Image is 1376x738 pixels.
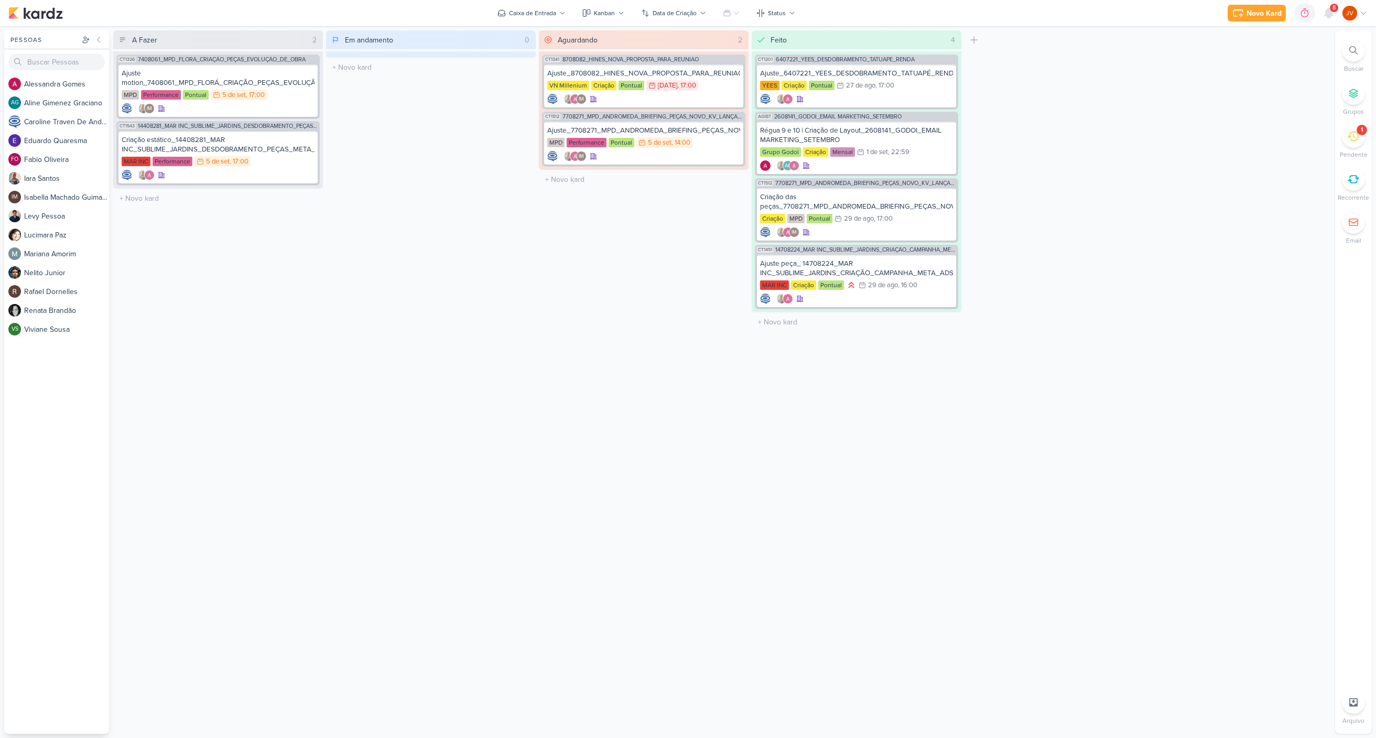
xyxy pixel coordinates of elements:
[8,285,21,298] img: Rafael Dornelles
[564,151,574,161] img: Iara Santos
[122,170,132,180] div: Criador(a): Caroline Traven De Andrade
[547,151,558,161] div: Criador(a): Caroline Traven De Andrade
[875,82,894,89] div: , 17:00
[138,170,148,180] img: Iara Santos
[135,103,155,114] div: Colaboradores: Iara Santos, Isabella Machado Guimarães
[1344,64,1363,73] p: Buscar
[122,90,139,100] div: MPD
[206,158,230,165] div: 5 de set
[776,227,787,237] img: Iara Santos
[8,7,63,19] img: kardz.app
[1342,716,1364,725] p: Arquivo
[774,227,799,237] div: Colaboradores: Iara Santos, Alessandra Gomes, Isabella Machado Guimarães
[677,82,696,89] div: , 17:00
[734,35,746,46] div: 2
[562,114,743,120] span: 7708271_MPD_ANDROMEDA_BRIEFING_PEÇAS_NOVO_KV_LANÇAMENTO
[866,149,888,156] div: 1 de set
[591,81,616,90] div: Criação
[144,103,155,114] div: Isabella Machado Guimarães
[760,259,953,278] div: Ajuste peça_ 14708224_MAR INC_SUBLIME_JARDINS_CRIAÇÃO_CAMPANHA_META_ADS
[1342,6,1357,20] div: Joney Viana
[809,81,835,90] div: Pontual
[544,57,560,62] span: CT1341
[328,60,534,75] input: + Novo kard
[24,116,109,127] div: C a r o l i n e T r a v e n D e A n d r a d e
[24,192,109,203] div: I s a b e l l a M a c h a d o G u i m a r ã e s
[609,138,634,147] div: Pontual
[24,248,109,259] div: M a r i a n a A m o r i m
[183,90,209,100] div: Pontual
[547,151,558,161] img: Caroline Traven De Andrade
[760,69,953,78] div: Ajuste_6407221_YEES_DESDOBRAMENTO_TATUAPÉ_RENDA_V3
[547,69,740,78] div: Ajuste_8708082_HINES_NOVA_PROPOSTA_PARA_REUNIAO
[8,210,21,222] img: Levy Pessoa
[783,94,793,104] img: Alessandra Gomes
[775,247,956,253] span: 14708224_MAR INC_SUBLIME_JARDINS_CRIAÇÃO_CAMPANHA_META_ADS
[757,57,774,62] span: CT1201
[24,324,109,335] div: V i v i a n e S o u s a
[11,100,19,106] p: AG
[760,147,801,157] div: Grupo Godoi
[24,230,109,241] div: L u c i m a r a P a z
[947,35,959,46] div: 4
[12,327,18,332] p: VS
[570,94,580,104] img: Alessandra Gomes
[547,81,589,90] div: VN Millenium
[144,170,155,180] img: Alessandra Gomes
[562,57,699,62] span: 8708082_HINES_NOVA_PROPOSTA_PARA_REUNIAO
[8,78,21,90] img: Alessandra Gomes
[792,230,797,235] p: IM
[541,172,746,187] input: + Novo kard
[760,126,953,145] div: Régua 9 e 10 | Criação de Layout_2608141_GODOI_EMAIL MARKETING_SETEMBRO
[803,147,828,157] div: Criação
[776,57,915,62] span: 6407221_YEES_DESDOBRAMENTO_TATUAPÉ_RENDA
[8,304,21,317] img: Renata Brandão
[807,214,832,223] div: Pontual
[760,214,785,223] div: Criação
[561,94,587,104] div: Colaboradores: Iara Santos, Alessandra Gomes, Isabella Machado Guimarães
[246,92,265,99] div: , 17:00
[564,94,574,104] img: Iara Santos
[785,164,792,169] p: AG
[8,229,21,241] img: Lucimara Paz
[787,214,805,223] div: MPD
[24,305,109,316] div: R e n a t a B r a n d ã o
[760,294,771,304] img: Caroline Traven De Andrade
[1346,8,1353,18] p: JV
[760,160,771,171] img: Alessandra Gomes
[24,173,109,184] div: I a r a S a n t o s
[24,211,109,222] div: L e v y P e s s o a
[830,147,855,157] div: Mensal
[1332,4,1336,12] span: 8
[868,282,898,289] div: 29 de ago
[760,160,771,171] div: Criador(a): Alessandra Gomes
[8,247,21,260] img: Mariana Amorim
[760,94,771,104] img: Caroline Traven De Andrade
[874,215,893,222] div: , 17:00
[760,192,953,211] div: Criação das peças_7708271_MPD_ANDROMEDA_BRIEFING_PEÇAS_NOVO_KV_LANÇAMENTO
[8,96,21,109] div: Aline Gimenez Graciano
[1247,8,1282,19] div: Novo Kard
[1335,39,1372,73] li: Ctrl + F
[757,247,773,253] span: CT1451
[547,138,565,147] div: MPD
[754,314,959,330] input: + Novo kard
[619,81,644,90] div: Pontual
[579,154,584,159] p: IM
[774,114,902,120] span: 2608141_GODOI_EMAIL MARKETING_SETEMBRO
[24,135,109,146] div: E d u a r d o Q u a r e s m a
[760,94,771,104] div: Criador(a): Caroline Traven De Andrade
[547,94,558,104] img: Caroline Traven De Andrade
[8,323,21,335] div: Viviane Sousa
[118,57,136,62] span: CT1326
[8,53,105,70] input: Buscar Pessoas
[576,94,587,104] div: Isabella Machado Guimarães
[774,94,793,104] div: Colaboradores: Iara Santos, Alessandra Gomes
[138,57,306,62] span: 7408061_MPD_FLORÁ_CRIAÇÃO_PEÇAS_EVOLUÇÃO_DE_OBRA
[24,286,109,297] div: R a f a e l D o r n e l l e s
[138,123,318,129] span: 14408281_MAR INC_SUBLIME_JARDINS_DESDOBRAMENTO_PEÇAS_META_ADS
[122,103,132,114] div: Criador(a): Caroline Traven De Andrade
[775,180,956,186] span: 7708271_MPD_ANDROMEDA_BRIEFING_PEÇAS_NOVO_KV_LANÇAMENTO
[760,81,779,90] div: YEES
[760,227,771,237] div: Criador(a): Caroline Traven De Andrade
